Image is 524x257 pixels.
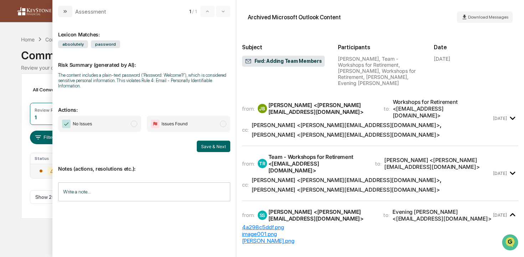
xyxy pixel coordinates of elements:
[384,157,492,170] div: [PERSON_NAME] <[PERSON_NAME][EMAIL_ADDRESS][DOMAIN_NAME]>
[4,87,49,100] a: 🖐️Preclearance
[58,53,230,68] p: Risk Summary (generated by AI):
[252,122,440,128] div: [PERSON_NAME] <[PERSON_NAME][EMAIL_ADDRESS][DOMAIN_NAME]>
[91,40,120,48] span: password
[501,233,520,253] iframe: Open customer support
[121,57,130,65] button: Start new chat
[58,98,230,113] p: Actions:
[71,121,86,126] span: Pylon
[434,44,518,51] h2: Date
[7,55,20,67] img: 1746055101610-c473b297-6a78-478c-a979-82029cc54cd1
[384,105,390,112] span: to:
[258,159,267,168] div: TR
[242,212,255,218] span: from:
[493,212,507,218] time: Monday, October 6, 2025 at 4:12:15 PM
[242,231,519,237] div: image001.png
[14,90,46,97] span: Preclearance
[197,141,230,152] button: Save & Next
[7,15,130,26] p: How can we help?
[73,120,92,127] span: No Issues
[457,11,513,23] button: Download Messages
[242,44,327,51] h2: Subject
[393,99,492,119] div: Workshops for Retirement <[EMAIL_ADDRESS][DOMAIN_NAME]>
[268,208,375,222] div: [PERSON_NAME] <[PERSON_NAME][EMAIL_ADDRESS][DOMAIN_NAME]>
[30,131,61,144] button: Filters
[268,153,366,174] div: Team - Workshops for Retirement <[EMAIL_ADDRESS][DOMAIN_NAME]>
[252,177,440,183] div: [PERSON_NAME] <[PERSON_NAME][EMAIL_ADDRESS][DOMAIN_NAME]>
[252,186,440,193] div: [PERSON_NAME] <[PERSON_NAME][EMAIL_ADDRESS][DOMAIN_NAME]>
[17,7,51,16] img: logo
[21,36,35,42] div: Home
[242,224,519,231] div: 4a298c5ddf.png
[338,44,422,51] h2: Participants
[30,84,84,95] div: All Conversations
[59,90,88,97] span: Attestations
[7,104,13,110] div: 🔎
[189,9,191,14] span: 1
[252,122,441,128] span: ,
[35,114,37,120] div: 1
[493,116,507,121] time: Monday, September 8, 2025 at 3:10:49 PM
[24,62,90,67] div: We're available if you need us!
[258,211,267,220] div: SS
[242,160,255,167] span: from:
[50,121,86,126] a: Powered byPylon
[58,157,230,172] p: Notes (actions, resolutions etc.):
[468,15,508,20] span: Download Messages
[242,181,249,188] span: cc:
[4,101,48,114] a: 🔎Data Lookup
[493,171,507,176] time: Monday, September 8, 2025 at 4:06:24 PM
[161,120,187,127] span: Issues Found
[24,55,117,62] div: Start new chat
[21,65,503,71] div: Review your communication records across channels
[151,120,159,128] img: Flag
[252,177,441,183] span: ,
[375,160,381,167] span: to:
[242,237,519,244] div: [PERSON_NAME].png
[14,104,45,111] span: Data Lookup
[248,14,341,21] div: Archived Microsoft Outlook Content
[58,72,230,89] div: The content includes a plain-text password ('Password: Welcome1!'), which is considered sensitive...
[338,56,422,86] div: [PERSON_NAME], Team - Workshops for Retirement, [PERSON_NAME], Workshops for Retirement, [PERSON_...
[45,36,103,42] div: Communications Archive
[245,58,322,65] span: Fwd: Adding Team Members
[58,40,88,48] span: absolutely
[7,91,13,96] div: 🖐️
[30,153,67,164] th: Status
[258,104,267,113] div: JB
[252,131,440,138] div: [PERSON_NAME] <[PERSON_NAME][EMAIL_ADDRESS][DOMAIN_NAME]>
[242,105,255,112] span: from:
[383,212,390,218] span: to:
[35,107,69,113] div: Review Required
[75,8,106,15] div: Assessment
[58,23,230,37] div: Lexicon Matches:
[62,120,71,128] img: Checkmark
[392,208,491,222] div: Evening [PERSON_NAME] <[EMAIL_ADDRESS][DOMAIN_NAME]>
[434,56,450,62] div: [DATE]
[49,87,91,100] a: 🗄️Attestations
[52,91,57,96] div: 🗄️
[21,43,503,62] div: Communications Archive
[268,102,375,115] div: [PERSON_NAME] <[PERSON_NAME][EMAIL_ADDRESS][DOMAIN_NAME]>
[242,126,249,133] span: cc:
[192,9,199,14] span: / 1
